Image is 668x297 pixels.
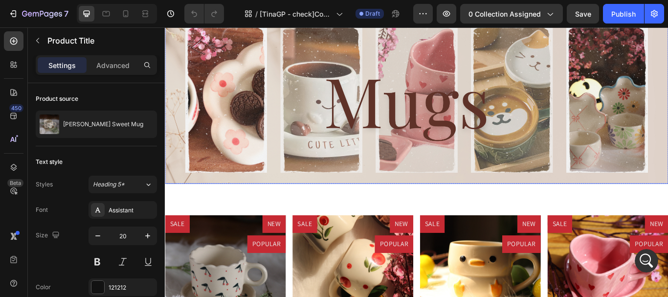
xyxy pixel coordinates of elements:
div: Publish [611,9,636,19]
p: 7 [64,8,68,20]
button: Save [567,4,599,23]
span: Heading 5* [93,180,125,189]
span: / [255,9,258,19]
p: Settings [48,60,76,70]
img: product feature img [40,114,59,134]
pre: NEW [411,219,438,240]
p: Product Title [47,35,153,46]
div: 121212 [109,283,155,292]
iframe: Intercom live chat [635,249,658,273]
div: Size [36,229,62,242]
iframe: To enrich screen reader interactions, please activate Accessibility in Grammarly extension settings [165,27,668,297]
div: Undo/Redo [184,4,224,23]
p: Advanced [96,60,130,70]
div: Beta [7,179,23,187]
div: Text style [36,158,63,166]
div: Product source [36,94,78,103]
p: [PERSON_NAME] Sweet Mug [63,121,143,128]
span: 0 collection assigned [468,9,541,19]
button: 0 collection assigned [460,4,563,23]
pre: POPULAR [542,243,587,263]
pre: NEW [262,219,289,240]
span: Draft [365,9,380,18]
pre: SALE [446,219,475,240]
button: Heading 5* [89,176,157,193]
div: Color [36,283,51,292]
pre: SALE [149,219,178,240]
pre: POPULAR [245,243,289,263]
span: Save [575,10,591,18]
pre: POPULAR [393,243,438,263]
div: Styles [36,180,53,189]
button: Publish [603,4,644,23]
div: 450 [9,104,23,112]
div: Assistant [109,206,155,215]
button: 7 [4,4,73,23]
span: [TinaGP - check]Copy of Collection Page [260,9,332,19]
pre: NEW [559,219,587,240]
div: Font [36,206,48,214]
pre: SALE [297,219,326,240]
